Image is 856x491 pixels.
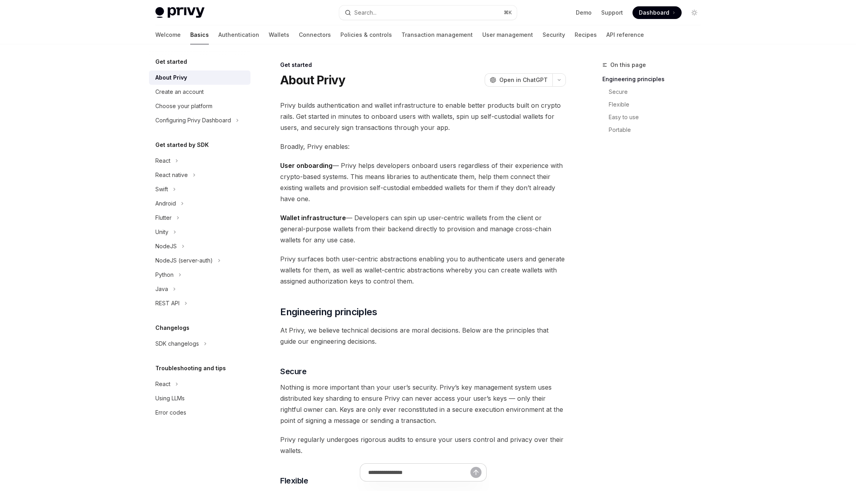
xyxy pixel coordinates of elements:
strong: Wallet infrastructure [280,214,346,222]
input: Ask a question... [368,464,470,481]
h5: Get started [155,57,187,67]
h1: About Privy [280,73,345,87]
span: Privy surfaces both user-centric abstractions enabling you to authenticate users and generate wal... [280,253,566,287]
span: Broadly, Privy enables: [280,141,566,152]
button: Python [149,268,250,282]
a: Secure [602,86,707,98]
a: Using LLMs [149,391,250,405]
a: Choose your platform [149,99,250,113]
div: Using LLMs [155,394,185,403]
div: Java [155,284,168,294]
div: SDK changelogs [155,339,199,348]
a: Dashboard [632,6,682,19]
div: React [155,156,170,166]
span: — Developers can spin up user-centric wallets from the client or general-purpose wallets from the... [280,212,566,246]
a: Demo [576,9,592,17]
span: On this page [610,60,646,70]
div: Choose your platform [155,101,212,111]
span: — Privy helps developers onboard users regardless of their experience with crypto-based systems. ... [280,160,566,204]
a: Easy to use [602,111,707,124]
button: Java [149,282,250,296]
button: Android [149,196,250,211]
div: Swift [155,185,168,194]
button: Send message [470,467,481,478]
a: API reference [606,25,644,44]
div: Create an account [155,87,204,97]
a: Flexible [602,98,707,111]
a: Policies & controls [340,25,392,44]
a: Security [543,25,565,44]
button: SDK changelogs [149,337,250,351]
a: Portable [602,124,707,136]
span: Privy builds authentication and wallet infrastructure to enable better products built on crypto r... [280,100,566,133]
button: Flutter [149,211,250,225]
button: Unity [149,225,250,239]
a: Transaction management [401,25,473,44]
span: Nothing is more important than your user’s security. Privy’s key management system uses distribut... [280,382,566,426]
button: NodeJS [149,239,250,253]
button: React native [149,168,250,182]
span: Privy regularly undergoes rigorous audits to ensure your users control and privacy over their wal... [280,434,566,456]
span: ⌘ K [504,10,512,16]
div: Get started [280,61,566,69]
img: light logo [155,7,204,18]
span: Secure [280,366,306,377]
button: REST API [149,296,250,310]
button: Open in ChatGPT [485,73,552,87]
div: NodeJS [155,242,177,251]
a: Basics [190,25,209,44]
div: Python [155,270,174,280]
div: Flutter [155,213,172,223]
button: Swift [149,182,250,196]
span: At Privy, we believe technical decisions are moral decisions. Below are the principles that guide... [280,325,566,347]
a: Authentication [218,25,259,44]
a: Create an account [149,85,250,99]
div: Android [155,199,176,208]
h5: Changelogs [155,323,189,333]
a: Error codes [149,405,250,420]
a: Connectors [299,25,331,44]
a: Engineering principles [602,73,707,86]
a: Wallets [269,25,289,44]
div: Configuring Privy Dashboard [155,116,231,125]
span: Engineering principles [280,306,377,318]
span: Open in ChatGPT [499,76,548,84]
button: Toggle dark mode [688,6,701,19]
button: React [149,377,250,391]
div: Search... [354,8,376,17]
a: User management [482,25,533,44]
a: About Privy [149,70,250,85]
button: Search...⌘K [339,6,517,20]
a: Support [601,9,623,17]
div: About Privy [155,73,187,82]
div: NodeJS (server-auth) [155,256,213,265]
div: React [155,379,170,389]
div: React native [155,170,188,180]
div: REST API [155,299,180,308]
h5: Get started by SDK [155,140,209,150]
a: Welcome [155,25,181,44]
div: Unity [155,227,168,237]
button: React [149,154,250,168]
span: Dashboard [639,9,669,17]
div: Error codes [155,408,186,417]
button: Configuring Privy Dashboard [149,113,250,128]
strong: User onboarding [280,162,332,169]
a: Recipes [575,25,597,44]
h5: Troubleshooting and tips [155,363,226,373]
button: NodeJS (server-auth) [149,253,250,268]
